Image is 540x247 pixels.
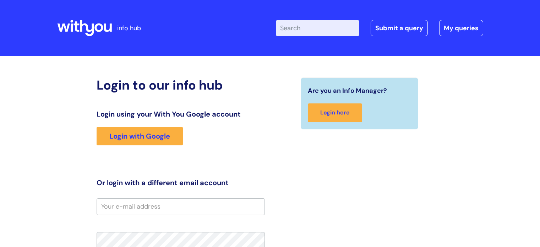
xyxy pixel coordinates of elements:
[439,20,483,36] a: My queries
[97,178,265,187] h3: Or login with a different email account
[308,103,362,122] a: Login here
[97,198,265,215] input: Your e-mail address
[308,85,387,96] span: Are you an Info Manager?
[276,20,359,36] input: Search
[371,20,428,36] a: Submit a query
[97,110,265,118] h3: Login using your With You Google account
[97,127,183,145] a: Login with Google
[97,77,265,93] h2: Login to our info hub
[117,22,141,34] p: info hub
